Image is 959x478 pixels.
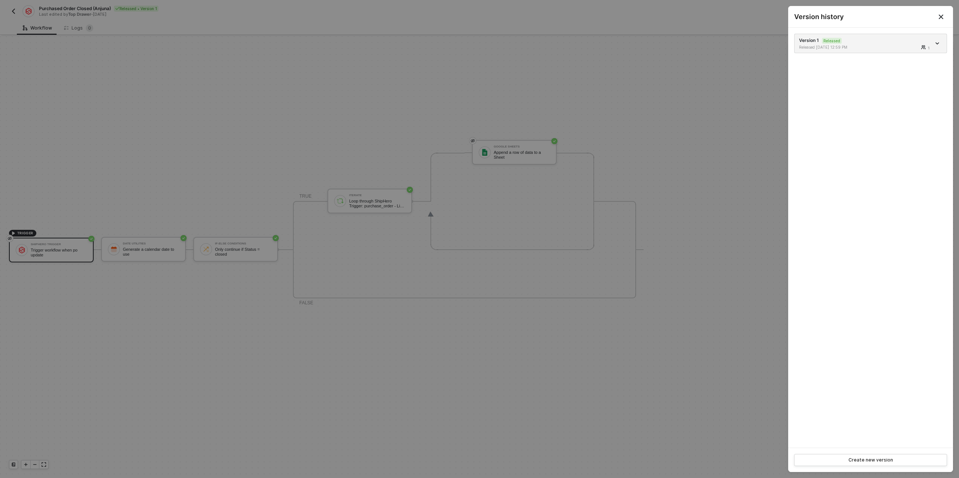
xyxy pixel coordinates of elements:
[935,42,941,45] span: icon-arrow-down
[848,457,893,463] div: Create new version
[799,45,866,50] div: Released [DATE] 12:59 PM
[822,38,842,44] sup: Released
[794,12,947,21] div: Version history
[928,45,929,51] div: 1
[794,454,947,466] button: Create new version
[799,37,931,50] div: Version 1
[921,45,926,49] span: icon-users
[929,6,953,27] button: Close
